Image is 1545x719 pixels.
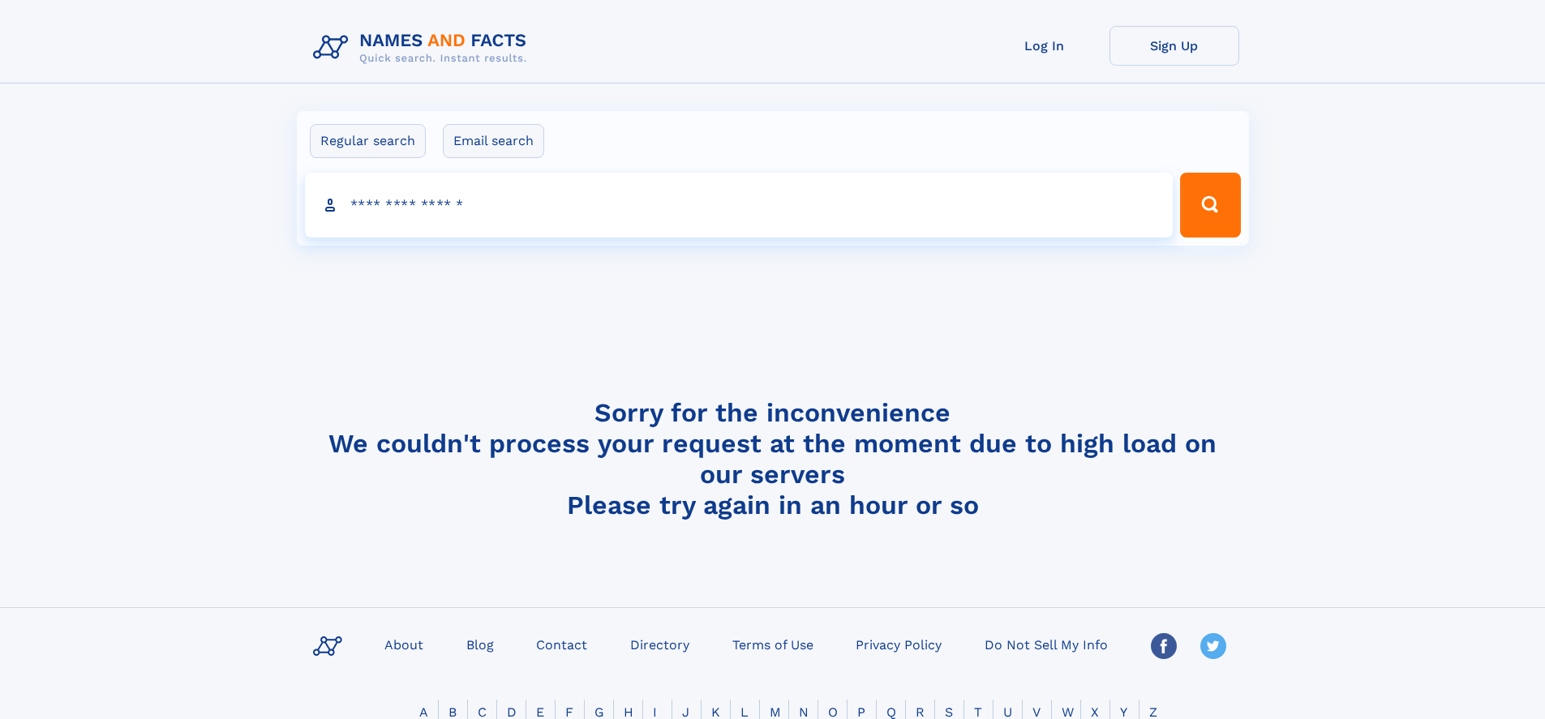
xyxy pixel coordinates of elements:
img: Facebook [1151,633,1177,659]
a: Directory [624,632,696,656]
a: About [378,632,430,656]
label: Email search [443,124,544,158]
img: Twitter [1200,633,1226,659]
label: Regular search [310,124,426,158]
img: Logo Names and Facts [307,26,540,70]
a: Do Not Sell My Info [978,632,1114,656]
a: Privacy Policy [849,632,948,656]
a: Log In [980,26,1109,66]
a: Blog [460,632,500,656]
a: Sign Up [1109,26,1239,66]
button: Search Button [1180,173,1240,238]
h4: Sorry for the inconvenience We couldn't process your request at the moment due to high load on ou... [307,397,1239,520]
a: Terms of Use [726,632,820,656]
a: Contact [530,632,594,656]
input: search input [305,173,1174,238]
